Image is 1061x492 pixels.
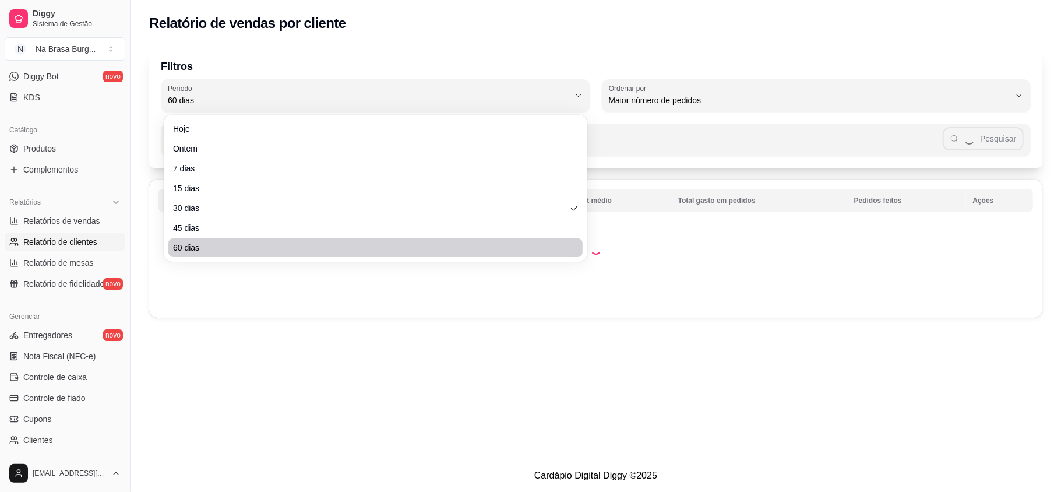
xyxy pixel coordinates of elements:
div: Catálogo [5,121,125,139]
label: Período [168,83,196,93]
span: Diggy [33,9,121,19]
span: Relatório de clientes [23,236,97,248]
span: Relatório de mesas [23,257,94,269]
footer: Cardápio Digital Diggy © 2025 [131,459,1061,492]
p: Filtros [161,58,1031,75]
span: 15 dias [173,182,566,194]
span: 30 dias [173,202,566,214]
span: 45 dias [173,222,566,234]
div: Na Brasa Burg ... [36,43,96,55]
span: Diggy Bot [23,71,59,82]
span: Relatórios de vendas [23,215,100,227]
label: Ordenar por [609,83,650,93]
span: 60 dias [173,242,566,254]
span: Ontem [173,143,566,154]
span: Relatórios [9,198,41,207]
span: Sistema de Gestão [33,19,121,29]
button: Select a team [5,37,125,61]
span: 60 dias [168,94,569,106]
span: Clientes [23,434,53,446]
span: 7 dias [173,163,566,174]
h2: Relatório de vendas por cliente [149,14,346,33]
span: KDS [23,92,40,103]
div: Gerenciar [5,307,125,326]
span: Controle de caixa [23,371,87,383]
span: [EMAIL_ADDRESS][DOMAIN_NAME] [33,469,107,478]
span: Complementos [23,164,78,175]
span: N [15,43,26,55]
span: Entregadores [23,329,72,341]
span: Relatório de fidelidade [23,278,104,290]
span: Controle de fiado [23,392,86,404]
span: Produtos [23,143,56,154]
span: Nota Fiscal (NFC-e) [23,350,96,362]
span: Maior número de pedidos [609,94,1010,106]
div: Loading [590,243,602,255]
span: Hoje [173,123,566,135]
span: Cupons [23,413,51,425]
